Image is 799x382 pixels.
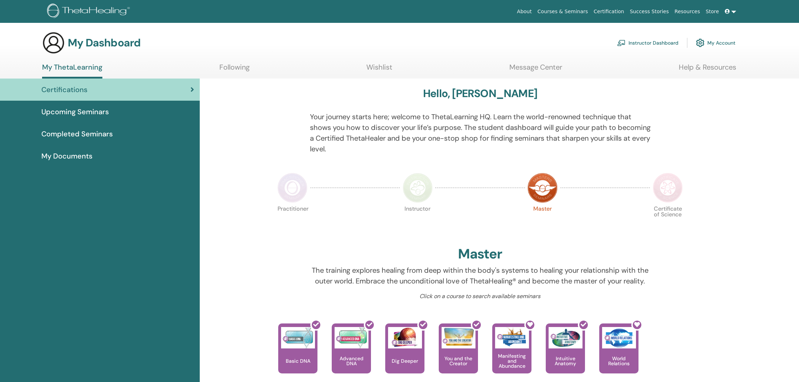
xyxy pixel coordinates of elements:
a: Help & Resources [679,63,736,77]
a: Resources [672,5,703,18]
p: You and the Creator [439,356,478,366]
a: Following [219,63,250,77]
img: Basic DNA [281,327,315,348]
p: Advanced DNA [332,356,371,366]
p: Click on a course to search available seminars [310,292,651,301]
p: Certificate of Science [653,206,683,236]
span: Completed Seminars [41,129,113,139]
a: About [514,5,534,18]
h3: Hello, [PERSON_NAME] [423,87,537,100]
p: Instructor [403,206,433,236]
p: World Relations [599,356,638,366]
img: Dig Deeper [388,327,422,348]
img: Instructor [403,173,433,203]
img: cog.svg [696,37,704,49]
img: Master [528,173,558,203]
a: My Account [696,35,736,51]
a: Instructor Dashboard [617,35,678,51]
p: Your journey starts here; welcome to ThetaLearning HQ. Learn the world-renowned technique that sh... [310,111,651,154]
img: Advanced DNA [335,327,368,348]
h2: Master [458,246,502,262]
a: Store [703,5,722,18]
a: Courses & Seminars [535,5,591,18]
h3: My Dashboard [68,36,141,49]
p: Intuitive Anatomy [546,356,585,366]
img: chalkboard-teacher.svg [617,40,626,46]
img: Intuitive Anatomy [549,327,582,348]
img: You and the Creator [442,327,475,347]
img: logo.png [47,4,132,20]
p: Practitioner [278,206,307,236]
span: My Documents [41,151,92,161]
a: Certification [591,5,627,18]
span: Upcoming Seminars [41,106,109,117]
a: Wishlist [366,63,392,77]
p: Dig Deeper [389,358,421,363]
img: Certificate of Science [653,173,683,203]
img: Practitioner [278,173,307,203]
p: Manifesting and Abundance [492,353,531,368]
img: generic-user-icon.jpg [42,31,65,54]
img: Manifesting and Abundance [495,327,529,348]
a: Message Center [509,63,562,77]
a: My ThetaLearning [42,63,102,79]
p: Master [528,206,558,236]
a: Success Stories [627,5,672,18]
span: Certifications [41,84,87,95]
img: World Relations [602,327,636,348]
p: The training explores healing from deep within the body's systems to healing your relationship wi... [310,265,651,286]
